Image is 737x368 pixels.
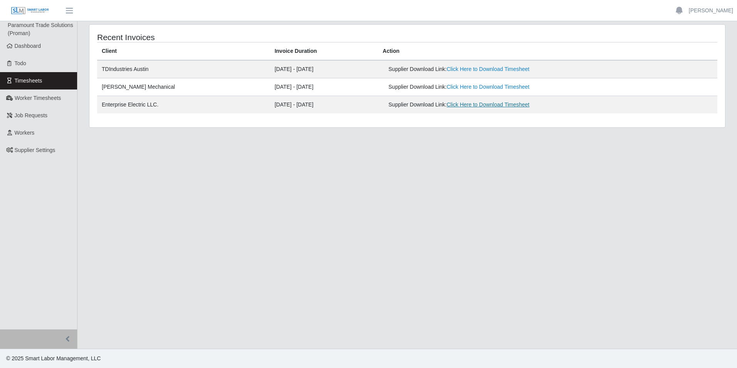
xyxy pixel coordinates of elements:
span: Worker Timesheets [15,95,61,101]
td: Enterprise Electric LLC. [97,96,270,114]
span: Job Requests [15,112,48,118]
th: Action [378,42,717,61]
td: TDIndustries Austin [97,60,270,78]
th: Client [97,42,270,61]
h4: Recent Invoices [97,32,349,42]
td: [PERSON_NAME] Mechanical [97,78,270,96]
td: [DATE] - [DATE] [270,60,378,78]
a: Click Here to Download Timesheet [447,66,530,72]
span: Timesheets [15,78,42,84]
td: [DATE] - [DATE] [270,96,378,114]
div: Supplier Download Link: [389,101,597,109]
div: Supplier Download Link: [389,83,597,91]
a: [PERSON_NAME] [689,7,733,15]
img: SLM Logo [11,7,49,15]
td: [DATE] - [DATE] [270,78,378,96]
span: © 2025 Smart Labor Management, LLC [6,355,101,361]
a: Click Here to Download Timesheet [447,84,530,90]
span: Dashboard [15,43,41,49]
div: Supplier Download Link: [389,65,597,73]
span: Workers [15,130,35,136]
span: Todo [15,60,26,66]
a: Click Here to Download Timesheet [447,101,530,108]
span: Supplier Settings [15,147,56,153]
th: Invoice Duration [270,42,378,61]
span: Paramount Trade Solutions (Proman) [8,22,73,36]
